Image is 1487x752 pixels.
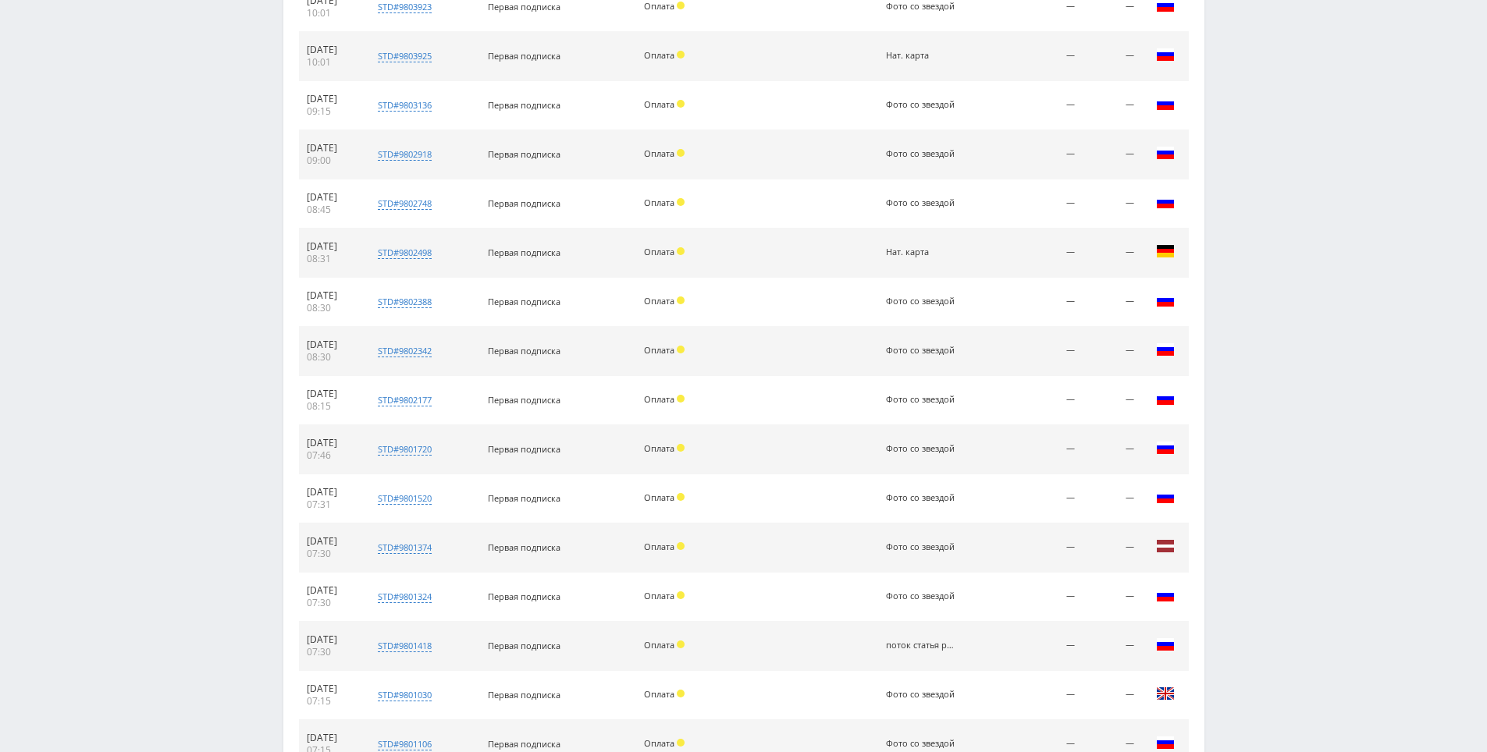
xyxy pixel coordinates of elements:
[1083,130,1142,179] td: —
[677,690,685,697] span: Холд
[886,100,956,110] div: Фото со звездой
[307,498,356,511] div: 07:31
[1083,229,1142,278] td: —
[488,443,560,455] span: Первая подписка
[677,51,685,59] span: Холд
[998,278,1083,327] td: —
[886,591,956,601] div: Фото со звездой
[488,99,560,111] span: Первая подписка
[677,591,685,599] span: Холд
[677,444,685,452] span: Холд
[998,81,1083,130] td: —
[378,443,432,456] div: std#9801720
[378,394,432,406] div: std#9802177
[886,198,956,208] div: Фото со звездой
[307,339,356,351] div: [DATE]
[1156,389,1175,408] img: rus.png
[488,591,560,602] span: Первая подписка
[488,394,560,406] span: Первая подписка
[1083,32,1142,81] td: —
[307,683,356,695] div: [DATE]
[886,444,956,454] div: Фото со звездой
[307,105,356,118] div: 09:15
[998,229,1083,278] td: —
[998,327,1083,376] td: —
[886,493,956,503] div: Фото со звездой
[1156,45,1175,64] img: rus.png
[307,732,356,744] div: [DATE]
[488,50,560,62] span: Первая подписка
[998,179,1083,229] td: —
[307,154,356,167] div: 09:00
[378,591,432,603] div: std#9801324
[307,240,356,253] div: [DATE]
[644,98,674,110] span: Оплата
[307,56,356,69] div: 10:01
[307,486,356,498] div: [DATE]
[677,198,685,206] span: Холд
[998,573,1083,622] td: —
[307,400,356,413] div: 08:15
[1083,523,1142,573] td: —
[1083,179,1142,229] td: —
[307,388,356,400] div: [DATE]
[677,100,685,108] span: Холд
[998,671,1083,720] td: —
[1156,733,1175,752] img: rus.png
[886,149,956,159] div: Фото со звездой
[644,442,674,454] span: Оплата
[1156,586,1175,605] img: rus.png
[307,93,356,105] div: [DATE]
[998,130,1083,179] td: —
[307,584,356,597] div: [DATE]
[307,351,356,364] div: 08:30
[378,1,432,13] div: std#9803923
[644,49,674,61] span: Оплата
[1156,438,1175,457] img: rus.png
[886,640,956,651] div: поток статья рерайт
[1156,684,1175,703] img: gbr.png
[644,246,674,257] span: Оплата
[998,32,1083,81] td: —
[378,345,432,357] div: std#9802342
[1156,94,1175,113] img: rus.png
[307,44,356,56] div: [DATE]
[1156,193,1175,211] img: rus.png
[378,640,432,652] div: std#9801418
[1156,242,1175,261] img: deu.png
[644,590,674,601] span: Оплата
[307,302,356,314] div: 08:30
[1156,488,1175,506] img: rus.png
[378,492,432,505] div: std#9801520
[488,296,560,307] span: Первая подписка
[488,738,560,750] span: Первая подписка
[1156,635,1175,654] img: rus.png
[378,738,432,750] div: std#9801106
[998,622,1083,671] td: —
[488,148,560,160] span: Первая подписка
[1083,327,1142,376] td: —
[307,695,356,708] div: 07:15
[307,437,356,449] div: [DATE]
[886,346,956,356] div: Фото со звездой
[886,690,956,700] div: Фото со звездой
[886,395,956,405] div: Фото со звездой
[378,296,432,308] div: std#9802388
[677,542,685,550] span: Холд
[307,633,356,646] div: [DATE]
[886,2,956,12] div: Фото со звездой
[307,449,356,462] div: 07:46
[307,142,356,154] div: [DATE]
[488,492,560,504] span: Первая подписка
[307,548,356,560] div: 07:30
[998,523,1083,573] td: —
[307,646,356,658] div: 07:30
[677,395,685,403] span: Холд
[1083,671,1142,720] td: —
[488,197,560,209] span: Первая подписка
[378,197,432,210] div: std#9802748
[307,253,356,265] div: 08:31
[677,247,685,255] span: Холд
[488,247,560,258] span: Первая подписка
[1083,376,1142,425] td: —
